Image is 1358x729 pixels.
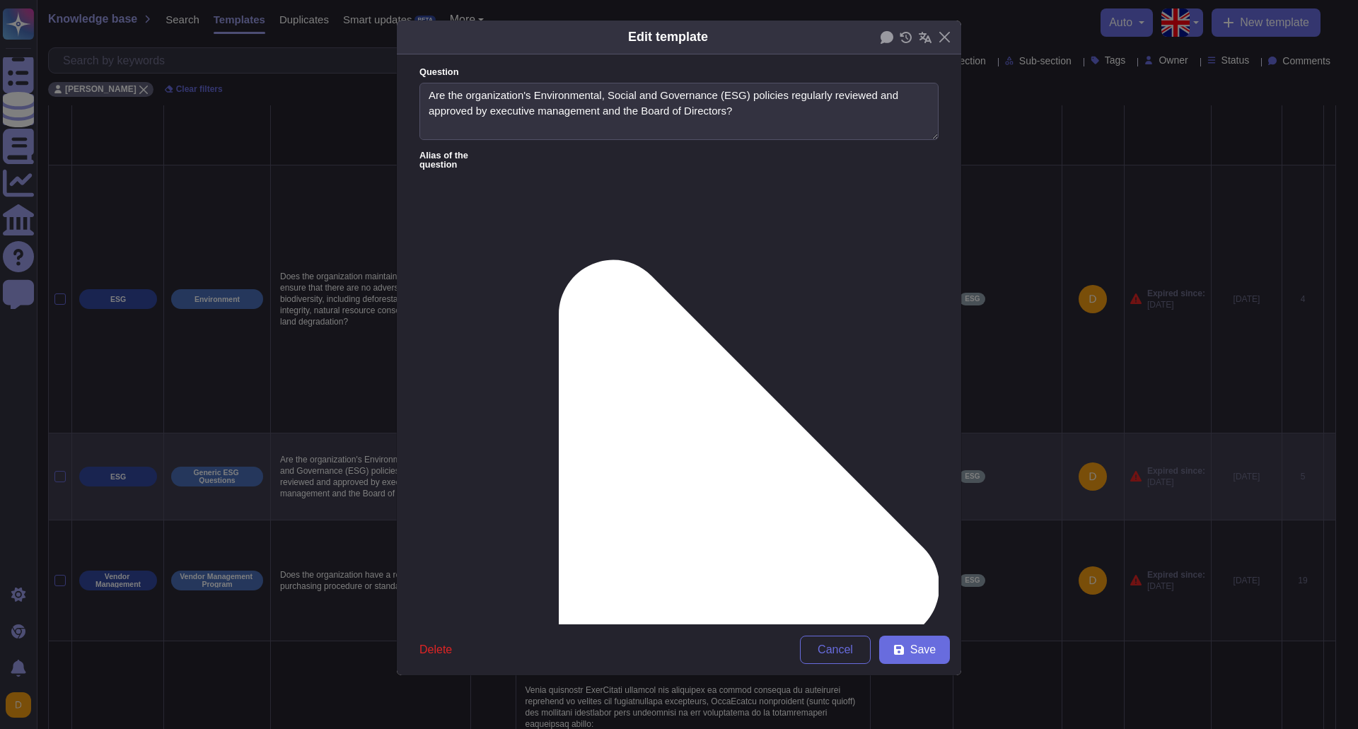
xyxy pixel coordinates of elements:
[419,83,939,141] textarea: Are the organization's Environmental, Social and Governance (ESG) policies regularly reviewed and...
[419,644,452,655] span: Delete
[934,26,956,48] button: Close
[419,68,939,77] label: Question
[408,636,463,664] button: Delete
[800,636,871,664] button: Cancel
[879,636,950,664] button: Save
[818,644,853,655] span: Cancel
[628,28,708,47] div: Edit template
[910,644,936,655] span: Save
